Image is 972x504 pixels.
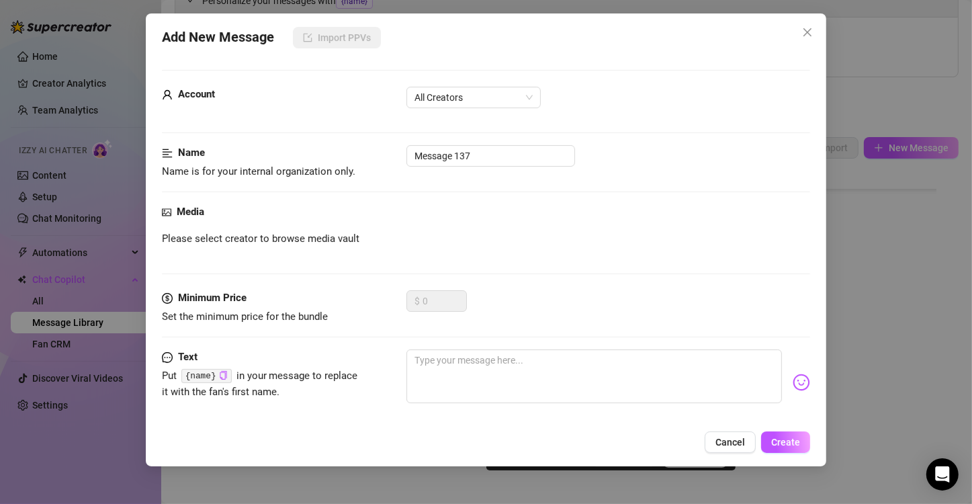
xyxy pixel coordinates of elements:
span: Create [771,437,800,448]
code: {name} [181,369,232,383]
span: Put in your message to replace it with the fan's first name. [162,370,358,398]
strong: Media [177,206,204,218]
span: Close [797,27,818,38]
img: svg%3e [793,374,810,391]
span: Name is for your internal organization only. [162,165,355,177]
span: user [162,87,173,103]
strong: Text [178,351,197,363]
span: dollar [162,290,173,306]
strong: Name [178,146,205,159]
input: Enter a name [406,145,575,167]
span: Set the minimum price for the bundle [162,310,328,323]
span: picture [162,204,171,220]
strong: Account [178,88,215,100]
button: Import PPVs [293,27,381,48]
button: Cancel [705,431,756,453]
span: All Creators [414,87,533,108]
button: Create [761,431,810,453]
button: Click to Copy [219,371,228,381]
strong: Minimum Price [178,292,247,304]
span: Cancel [715,437,745,448]
div: Open Intercom Messenger [926,458,959,491]
span: align-left [162,145,173,161]
span: message [162,349,173,366]
span: copy [219,371,228,380]
span: close [802,27,813,38]
span: Add New Message [162,27,274,48]
span: Please select creator to browse media vault [162,231,359,247]
button: Close [797,22,818,43]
